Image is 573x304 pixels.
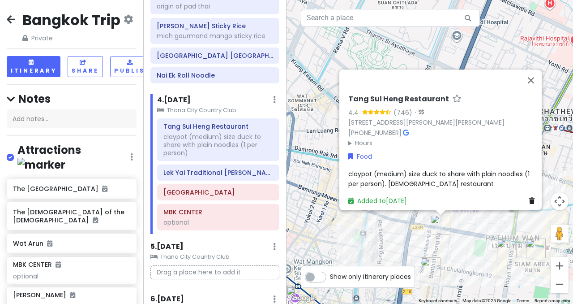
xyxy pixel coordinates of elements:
[17,143,130,172] h4: Attractions
[304,264,323,284] div: Tang Bak Seng Antique Coffee
[551,275,569,293] button: Zoom out
[47,240,52,247] i: Added to itinerary
[17,158,65,172] img: marker
[462,298,511,303] span: Map data ©2025 Google
[13,185,130,193] h6: The [GEOGRAPHIC_DATA]
[348,152,372,161] a: Food
[551,257,569,275] button: Zoom in
[529,196,538,206] a: Delete place
[150,252,279,261] small: Thana City Country Club
[157,2,273,10] div: origin of pad thai
[289,292,318,304] img: Google
[68,56,103,77] button: Share
[551,192,569,210] button: Map camera controls
[348,169,531,188] span: claypot (medium) size duck to share with plain noodles (1 per person). [DEMOGRAPHIC_DATA] restaurant
[526,239,546,258] div: Siam Square
[163,208,273,216] h6: MBK CENTER
[301,9,480,27] input: Search a place
[163,122,273,130] h6: Tang Sui Heng Restaurant
[110,56,154,77] button: Publish
[403,130,409,136] i: Google Maps
[348,95,538,148] div: ·
[419,298,457,304] button: Keyboard shortcuts
[431,215,450,235] div: Tang Sui Heng Restaurant
[22,11,120,30] h2: Bangkok Trip
[93,217,98,223] i: Added to itinerary
[150,242,184,252] h6: 5 . [DATE]
[157,52,273,60] h6: Chinatown Bangkok
[163,188,273,196] h6: Siam Square
[7,92,137,106] h4: Notes
[157,32,273,40] div: mich gourmand mango sticky rice
[157,22,273,30] h6: K. Panich Sticky Rice
[22,33,120,43] span: Private
[13,291,75,299] h6: [PERSON_NAME]
[7,109,137,128] div: Add notes...
[348,108,362,117] div: 4.4
[157,71,273,79] h6: Nai Ek Roll Noodle
[393,108,412,117] div: (746)
[13,261,61,269] h6: MBK CENTER
[150,265,279,279] p: Drag a place here to add it
[7,56,60,77] button: Itinerary
[13,208,130,224] h6: The [DEMOGRAPHIC_DATA] of the [DEMOGRAPHIC_DATA]
[13,239,130,248] h6: Wat Arun
[157,96,191,105] h6: 4 . [DATE]
[163,218,273,226] div: optional
[517,298,529,303] a: Terms (opens in new tab)
[102,186,107,192] i: Added to itinerary
[157,106,279,115] small: Thana City Country Club
[330,272,411,282] span: Show only itinerary places
[348,138,538,148] summary: Hours
[551,225,569,243] button: Drag Pegman onto the map to open Street View
[70,292,75,298] i: Added to itinerary
[348,118,505,127] a: [STREET_ADDRESS][PERSON_NAME][PERSON_NAME]
[163,169,273,177] h6: Lek Yai Traditional Tom Yum Noodles • Sam Yan
[56,261,61,268] i: Added to itinerary
[520,69,542,91] button: Close
[535,298,570,303] a: Report a map error
[348,95,449,104] h6: Tang Sui Heng Restaurant
[497,239,517,258] div: MBK CENTER
[453,95,462,104] a: Star place
[150,295,184,304] h6: 6 . [DATE]
[289,292,318,304] a: Open this area in Google Maps (opens a new window)
[412,109,424,117] div: ·
[348,128,402,137] a: [PHONE_NUMBER]
[163,133,273,157] div: claypot (medium) size duck to share with plain noodles (1 per person)
[13,272,130,280] div: optional
[348,197,407,206] a: Added to[DATE]
[421,257,440,277] div: Lek Yai Traditional Tom Yum Noodles • Sam Yan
